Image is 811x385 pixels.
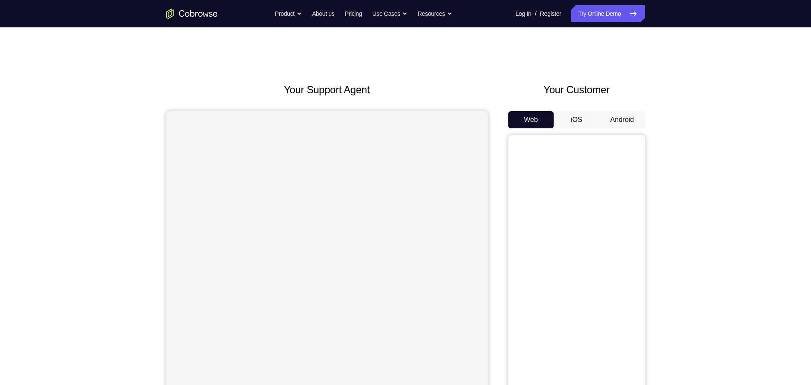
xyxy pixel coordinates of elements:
[535,9,537,19] span: /
[275,5,302,22] button: Product
[571,5,645,22] a: Try Online Demo
[516,5,531,22] a: Log In
[554,111,599,128] button: iOS
[540,5,561,22] a: Register
[599,111,645,128] button: Android
[508,111,554,128] button: Web
[345,5,362,22] a: Pricing
[166,9,218,19] a: Go to the home page
[372,5,407,22] button: Use Cases
[418,5,452,22] button: Resources
[312,5,334,22] a: About us
[508,82,645,98] h2: Your Customer
[166,82,488,98] h2: Your Support Agent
